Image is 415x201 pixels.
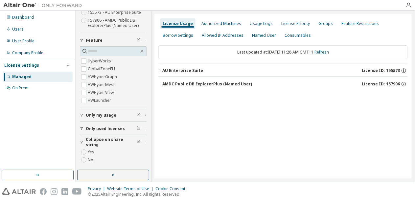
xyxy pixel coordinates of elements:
[88,9,142,16] label: 155573 - AU Enterprise Suite
[158,45,408,59] div: Last updated at: [DATE] 11:28 AM GMT+1
[86,126,125,131] span: Only used licenses
[158,63,408,78] button: AU Enterprise SuiteLicense ID: 155573
[12,50,43,56] div: Company Profile
[88,186,107,191] div: Privacy
[4,63,39,68] div: License Settings
[362,81,400,87] span: License ID: 157906
[3,2,85,9] img: Altair One
[12,38,35,44] div: User Profile
[137,140,141,145] span: Clear filter
[72,188,82,195] img: youtube.svg
[40,188,47,195] img: facebook.svg
[88,16,147,30] label: 157906 - AMDC Public DB ExplorerPlus (Named User)
[107,186,155,191] div: Website Terms of Use
[88,148,96,156] label: Yes
[250,21,273,26] div: Usage Logs
[12,85,29,91] div: On Prem
[86,137,137,147] span: Collapse on share string
[163,33,193,38] div: Borrow Settings
[88,191,189,197] p: © 2025 Altair Engineering, Inc. All Rights Reserved.
[201,21,241,26] div: Authorized Machines
[51,188,58,195] img: instagram.svg
[80,108,147,123] button: Only my usage
[86,38,103,43] span: Feature
[362,68,400,73] span: License ID: 155573
[88,156,95,164] label: No
[80,33,147,48] button: Feature
[318,21,333,26] div: Groups
[88,57,112,65] label: HyperWorks
[2,188,36,195] img: altair_logo.svg
[61,188,68,195] img: linkedin.svg
[137,126,141,131] span: Clear filter
[162,68,203,73] div: AU Enterprise Suite
[88,65,116,73] label: GlobalZoneEU
[88,81,117,89] label: HWHyperMesh
[12,74,32,79] div: Managed
[12,27,24,32] div: Users
[137,38,141,43] span: Clear filter
[80,122,147,136] button: Only used licenses
[252,33,276,38] div: Named User
[314,49,329,55] a: Refresh
[155,186,189,191] div: Cookie Consent
[12,15,34,20] div: Dashboard
[88,73,118,81] label: HWHyperGraph
[88,89,115,97] label: HWHyperView
[162,81,252,87] div: AMDC Public DB ExplorerPlus (Named User)
[80,135,147,149] button: Collapse on share string
[281,21,310,26] div: License Priority
[88,97,112,104] label: HWLauncher
[163,21,193,26] div: License Usage
[341,21,379,26] div: Feature Restrictions
[137,113,141,118] span: Clear filter
[86,113,116,118] span: Only my usage
[162,77,408,91] button: AMDC Public DB ExplorerPlus (Named User)License ID: 157906
[285,33,311,38] div: Consumables
[202,33,243,38] div: Allowed IP Addresses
